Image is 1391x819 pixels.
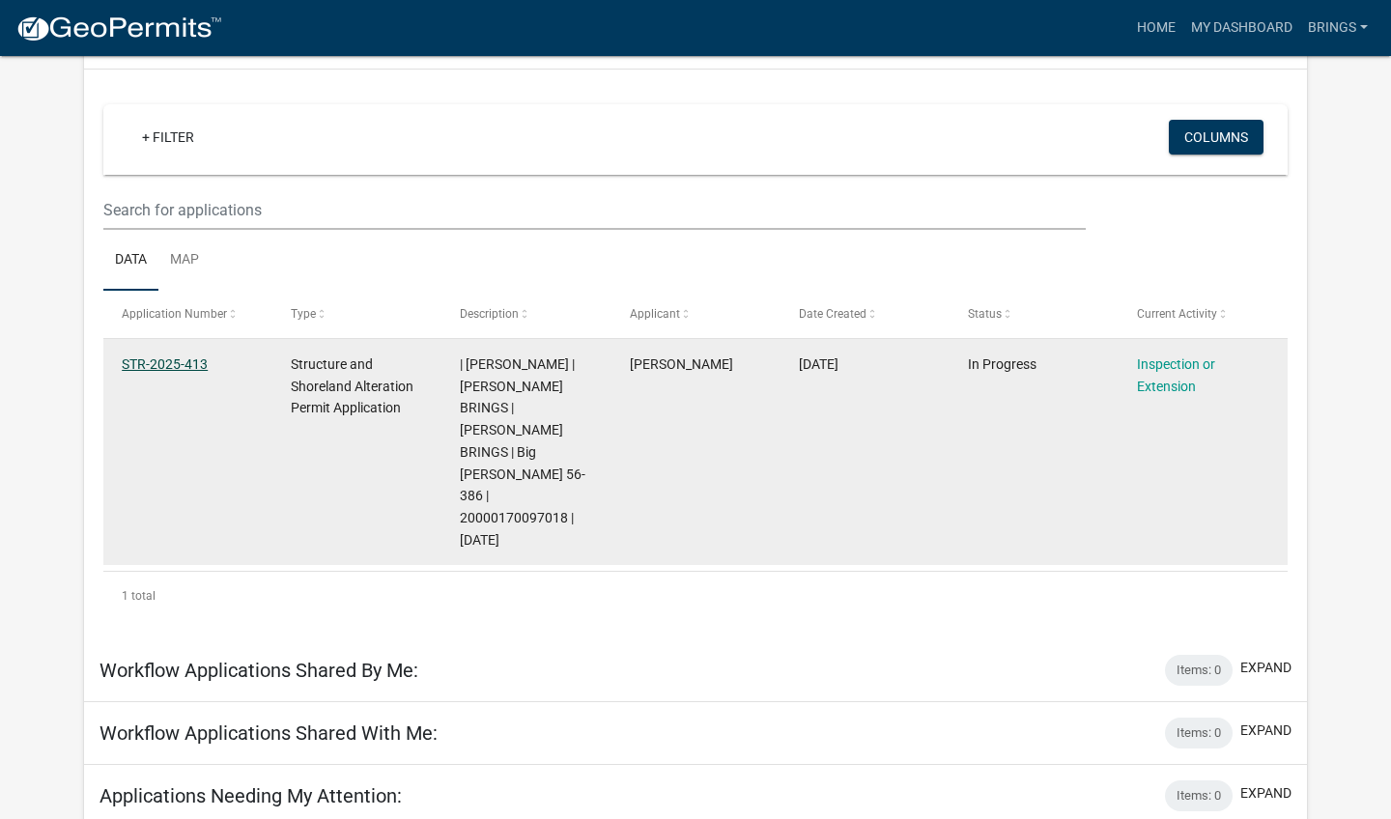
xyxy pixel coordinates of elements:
[1300,10,1376,46] a: Brings
[103,291,272,337] datatable-header-cell: Application Number
[1165,718,1233,748] div: Items: 0
[99,784,402,807] h5: Applications Needing My Attention:
[630,356,733,372] span: Daniel
[99,721,438,745] h5: Workflow Applications Shared With Me:
[1119,291,1288,337] datatable-header-cell: Current Activity
[272,291,441,337] datatable-header-cell: Type
[291,356,413,416] span: Structure and Shoreland Alteration Permit Application
[1240,658,1292,678] button: expand
[1165,655,1233,686] div: Items: 0
[122,307,227,321] span: Application Number
[1240,720,1292,741] button: expand
[799,356,838,372] span: 06/18/2025
[291,307,316,321] span: Type
[1169,120,1263,155] button: Columns
[950,291,1119,337] datatable-header-cell: Status
[1165,780,1233,811] div: Items: 0
[103,572,1288,620] div: 1 total
[441,291,610,337] datatable-header-cell: Description
[84,70,1307,639] div: collapse
[968,307,1002,321] span: Status
[630,307,680,321] span: Applicant
[122,356,208,372] a: STR-2025-413
[1137,356,1215,394] a: Inspection or Extension
[610,291,780,337] datatable-header-cell: Applicant
[127,120,210,155] a: + Filter
[158,230,211,292] a: Map
[799,307,866,321] span: Date Created
[1183,10,1300,46] a: My Dashboard
[781,291,950,337] datatable-header-cell: Date Created
[1129,10,1183,46] a: Home
[968,356,1036,372] span: In Progress
[103,190,1086,230] input: Search for applications
[103,230,158,292] a: Data
[460,307,519,321] span: Description
[99,659,418,682] h5: Workflow Applications Shared By Me:
[1137,307,1217,321] span: Current Activity
[1240,783,1292,804] button: expand
[460,356,585,548] span: | Andrea Perales | DANIEL S BRINGS | AMY I BRINGS | Big McDonald 56-386 | 20000170097018 | 07/24/...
